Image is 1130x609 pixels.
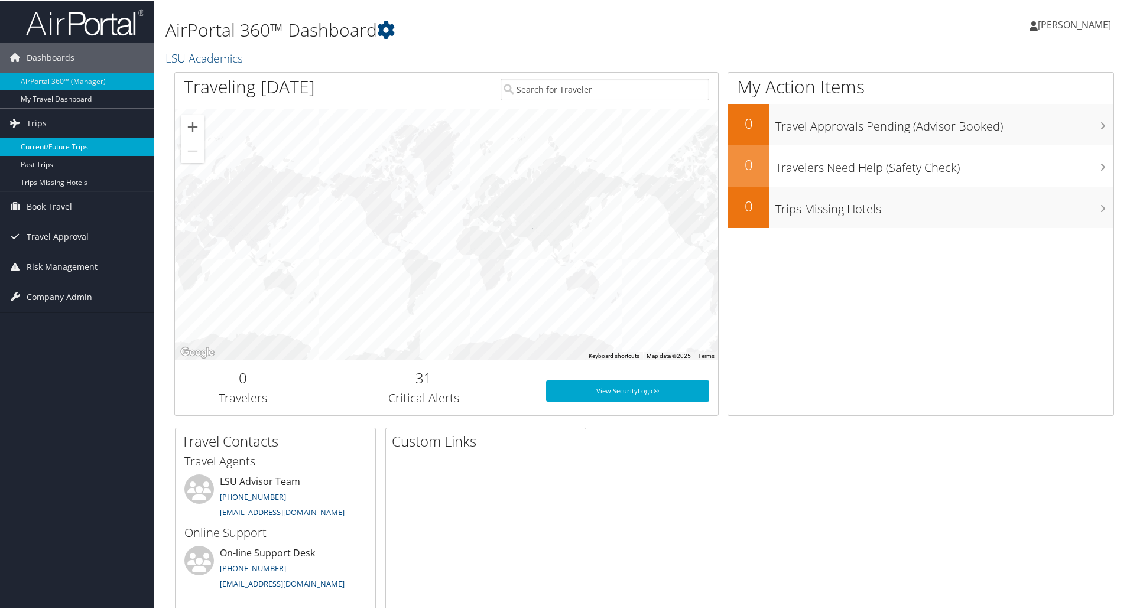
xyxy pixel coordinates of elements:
[27,191,72,220] span: Book Travel
[27,108,47,137] span: Trips
[27,42,74,71] span: Dashboards
[178,344,217,359] a: Open this area in Google Maps (opens a new window)
[392,430,586,450] h2: Custom Links
[698,351,715,358] a: Terms (opens in new tab)
[184,367,302,387] h2: 0
[178,473,372,522] li: LSU Advisor Team
[1030,6,1123,41] a: [PERSON_NAME]
[220,490,286,501] a: [PHONE_NUMBER]
[728,144,1113,185] a: 0Travelers Need Help (Safety Check)
[728,185,1113,227] a: 0Trips Missing Hotels
[181,114,204,138] button: Zoom in
[184,389,302,405] h3: Travelers
[165,17,804,41] h1: AirPortal 360™ Dashboard
[184,523,366,540] h3: Online Support
[546,379,709,400] a: View SecurityLogic®
[320,389,528,405] h3: Critical Alerts
[184,452,366,468] h3: Travel Agents
[165,49,246,65] a: LSU Academics
[27,221,89,250] span: Travel Approval
[728,195,769,215] h2: 0
[220,506,345,516] a: [EMAIL_ADDRESS][DOMAIN_NAME]
[589,351,639,359] button: Keyboard shortcuts
[181,138,204,162] button: Zoom out
[184,73,315,98] h1: Traveling [DATE]
[27,281,92,311] span: Company Admin
[178,344,217,359] img: Google
[220,577,345,588] a: [EMAIL_ADDRESS][DOMAIN_NAME]
[647,351,691,358] span: Map data ©2025
[775,194,1113,216] h3: Trips Missing Hotels
[1038,17,1111,30] span: [PERSON_NAME]
[728,112,769,132] h2: 0
[775,152,1113,175] h3: Travelers Need Help (Safety Check)
[501,77,709,99] input: Search for Traveler
[178,545,372,593] li: On-line Support Desk
[775,111,1113,133] h3: Travel Approvals Pending (Advisor Booked)
[728,103,1113,144] a: 0Travel Approvals Pending (Advisor Booked)
[220,562,286,572] a: [PHONE_NUMBER]
[728,154,769,174] h2: 0
[728,73,1113,98] h1: My Action Items
[320,367,528,387] h2: 31
[26,8,144,35] img: airportal-logo.png
[27,251,98,281] span: Risk Management
[181,430,375,450] h2: Travel Contacts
